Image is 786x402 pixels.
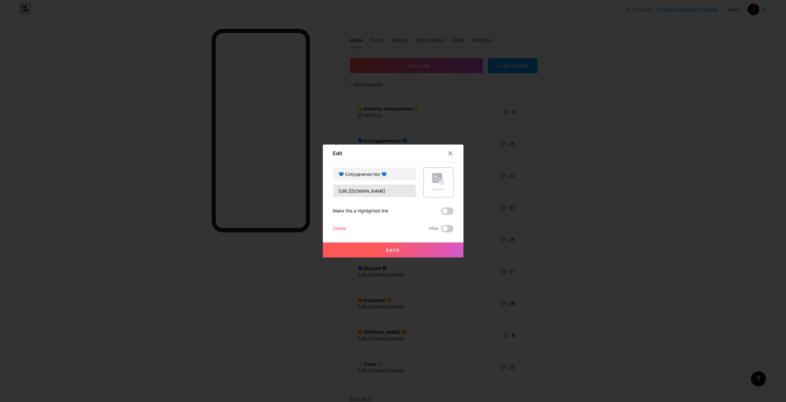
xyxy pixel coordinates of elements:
[386,247,400,253] span: Save
[333,207,388,215] div: Make this a highlighted link
[333,185,416,197] input: URL
[333,225,346,232] div: Delete
[432,187,445,192] div: Picture
[429,225,438,232] span: Hide
[333,168,416,180] input: Title
[323,242,463,257] button: Save
[333,150,342,157] div: Edit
